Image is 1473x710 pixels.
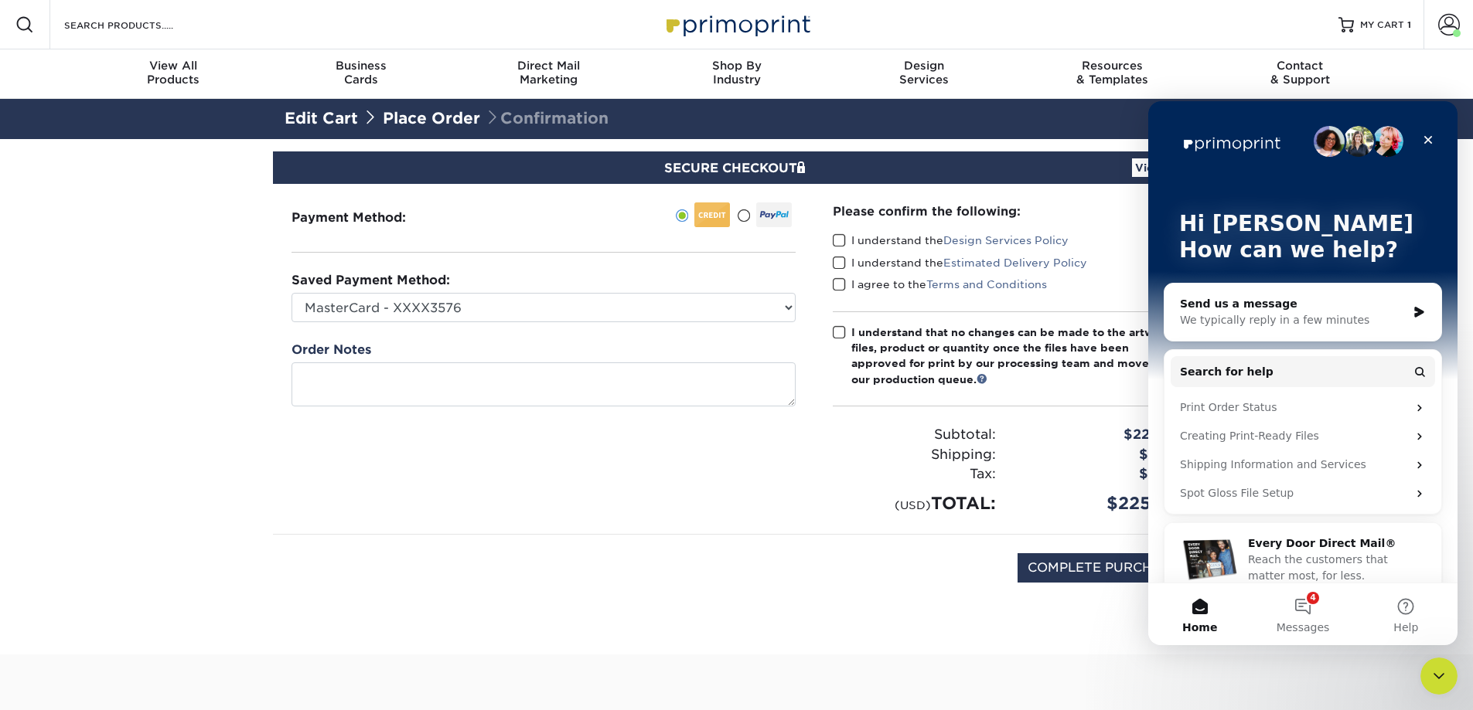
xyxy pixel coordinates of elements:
[821,464,1008,484] div: Tax:
[833,233,1069,248] label: I understand the
[821,491,1008,516] div: TOTAL:
[267,49,455,99] a: BusinessCards
[1407,19,1411,30] span: 1
[1008,425,1194,445] div: $225.00
[292,341,371,359] label: Order Notes
[267,59,455,73] span: Business
[1018,59,1206,73] span: Resources
[292,271,450,290] label: Saved Payment Method:
[943,234,1069,246] a: Design Services Policy
[833,202,1182,220] div: Please confirm the following:
[285,109,358,127] a: Edit Cart
[1018,49,1206,99] a: Resources& Templates
[455,59,643,87] div: Marketing
[63,15,213,34] input: SEARCH PRODUCTS.....
[664,161,810,175] span: SECURE CHECKOUT
[1148,101,1458,645] iframe: Intercom live chat
[1008,491,1194,516] div: $225.00
[292,210,444,225] h3: Payment Method:
[455,59,643,73] span: Direct Mail
[833,277,1047,292] label: I agree to the
[851,324,1182,388] div: I understand that no changes can be made to the artwork, files, product or quantity once the file...
[1360,19,1404,32] span: MY CART
[1008,445,1194,465] div: $0.00
[1206,59,1394,73] span: Contact
[1018,553,1189,583] input: COMPLETE PURCHASE
[1008,464,1194,484] div: $0.00
[80,49,268,99] a: View AllProducts
[643,59,830,87] div: Industry
[830,49,1018,99] a: DesignServices
[643,59,830,73] span: Shop By
[485,109,609,127] span: Confirmation
[1420,657,1458,695] iframe: Intercom live chat
[383,109,480,127] a: Place Order
[830,59,1018,87] div: Services
[1018,59,1206,87] div: & Templates
[455,49,643,99] a: Direct MailMarketing
[821,445,1008,465] div: Shipping:
[80,59,268,73] span: View All
[1206,59,1394,87] div: & Support
[833,255,1087,270] label: I understand the
[895,498,931,511] small: (USD)
[285,553,362,599] img: DigiCert Secured Site Seal
[660,8,814,41] img: Primoprint
[943,256,1087,269] a: Estimated Delivery Policy
[1132,158,1193,177] a: View Cart
[926,278,1047,290] a: Terms and Conditions
[643,49,830,99] a: Shop ByIndustry
[1206,49,1394,99] a: Contact& Support
[830,59,1018,73] span: Design
[80,59,268,87] div: Products
[821,425,1008,445] div: Subtotal:
[267,59,455,87] div: Cards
